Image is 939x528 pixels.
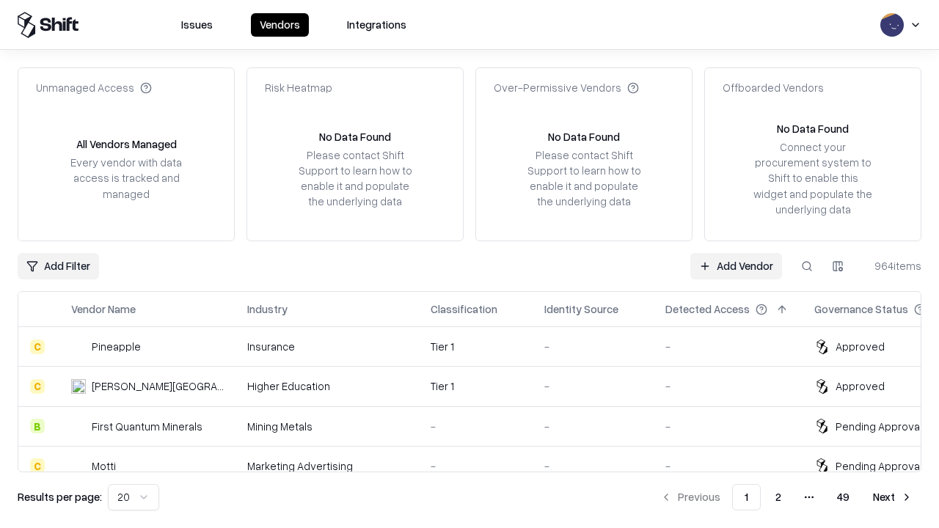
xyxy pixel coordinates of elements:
[247,419,407,434] div: Mining Metals
[651,484,921,510] nav: pagination
[544,378,642,394] div: -
[36,80,152,95] div: Unmanaged Access
[431,339,521,354] div: Tier 1
[92,339,141,354] div: Pineapple
[18,489,102,505] p: Results per page:
[494,80,639,95] div: Over-Permissive Vendors
[836,419,922,434] div: Pending Approval
[71,458,86,473] img: Motti
[294,147,416,210] div: Please contact Shift Support to learn how to enable it and populate the underlying data
[723,80,824,95] div: Offboarded Vendors
[665,339,791,354] div: -
[548,129,620,144] div: No Data Found
[764,484,793,510] button: 2
[30,379,45,394] div: C
[752,139,874,217] div: Connect your procurement system to Shift to enable this widget and populate the underlying data
[836,378,885,394] div: Approved
[863,258,921,274] div: 964 items
[71,419,86,433] img: First Quantum Minerals
[319,129,391,144] div: No Data Found
[431,301,497,317] div: Classification
[92,378,224,394] div: [PERSON_NAME][GEOGRAPHIC_DATA]
[30,458,45,473] div: C
[30,419,45,433] div: B
[251,13,309,37] button: Vendors
[825,484,861,510] button: 49
[665,301,750,317] div: Detected Access
[92,458,116,474] div: Motti
[690,253,782,279] a: Add Vendor
[431,378,521,394] div: Tier 1
[247,458,407,474] div: Marketing Advertising
[544,339,642,354] div: -
[665,419,791,434] div: -
[732,484,761,510] button: 1
[247,378,407,394] div: Higher Education
[71,301,136,317] div: Vendor Name
[71,340,86,354] img: Pineapple
[431,419,521,434] div: -
[523,147,645,210] div: Please contact Shift Support to learn how to enable it and populate the underlying data
[71,379,86,394] img: Reichman University
[665,458,791,474] div: -
[265,80,332,95] div: Risk Heatmap
[777,121,849,136] div: No Data Found
[18,253,99,279] button: Add Filter
[247,339,407,354] div: Insurance
[30,340,45,354] div: C
[665,378,791,394] div: -
[76,136,177,152] div: All Vendors Managed
[544,419,642,434] div: -
[338,13,415,37] button: Integrations
[65,155,187,201] div: Every vendor with data access is tracked and managed
[172,13,222,37] button: Issues
[814,301,908,317] div: Governance Status
[836,339,885,354] div: Approved
[544,301,618,317] div: Identity Source
[247,301,288,317] div: Industry
[431,458,521,474] div: -
[544,458,642,474] div: -
[836,458,922,474] div: Pending Approval
[864,484,921,510] button: Next
[92,419,202,434] div: First Quantum Minerals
